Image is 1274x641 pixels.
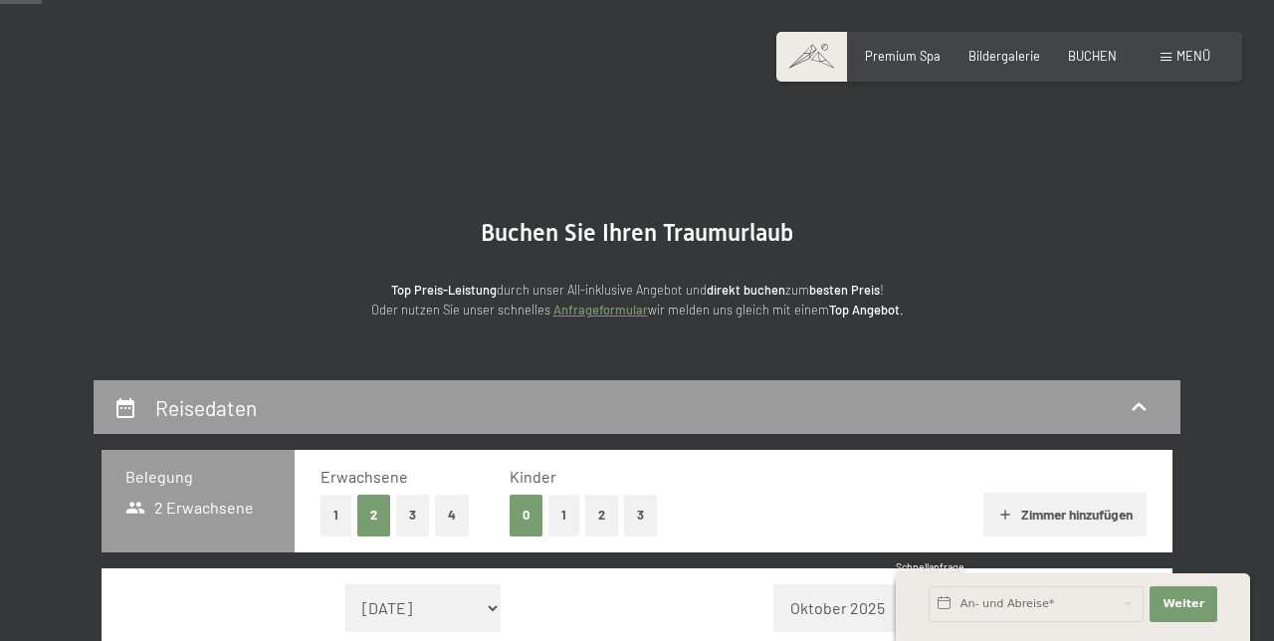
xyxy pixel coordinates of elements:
[510,467,556,486] span: Kinder
[125,497,254,519] span: 2 Erwachsene
[707,282,785,298] strong: direkt buchen
[510,495,542,535] button: 0
[435,495,469,535] button: 4
[1068,48,1117,64] a: BUCHEN
[239,280,1035,320] p: durch unser All-inklusive Angebot und zum ! Oder nutzen Sie unser schnelles wir melden uns gleich...
[896,561,964,573] span: Schnellanfrage
[1150,586,1217,622] button: Weiter
[983,493,1146,536] button: Zimmer hinzufügen
[125,466,271,488] h3: Belegung
[396,495,429,535] button: 3
[1163,596,1204,612] span: Weiter
[548,495,579,535] button: 1
[357,495,390,535] button: 2
[391,282,497,298] strong: Top Preis-Leistung
[481,219,793,247] span: Buchen Sie Ihren Traumurlaub
[624,495,657,535] button: 3
[155,395,257,420] h2: Reisedaten
[585,495,618,535] button: 2
[829,302,904,318] strong: Top Angebot.
[1176,48,1210,64] span: Menü
[865,48,941,64] a: Premium Spa
[968,48,1040,64] a: Bildergalerie
[553,302,648,318] a: Anfrageformular
[809,282,880,298] strong: besten Preis
[320,495,351,535] button: 1
[320,467,408,486] span: Erwachsene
